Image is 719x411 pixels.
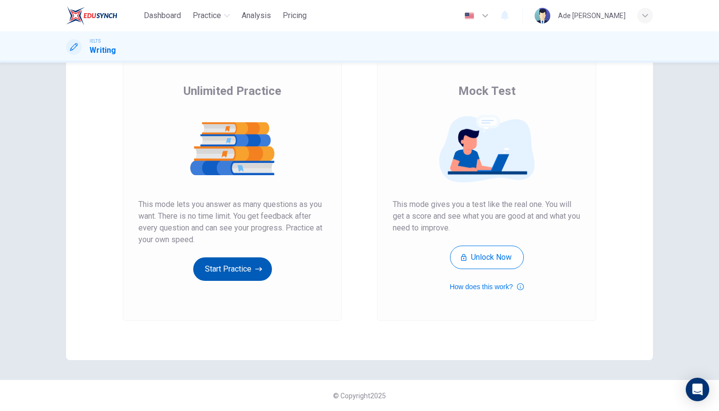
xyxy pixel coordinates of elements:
span: Pricing [283,10,307,22]
span: Unlimited Practice [183,83,281,99]
img: en [463,12,475,20]
button: Practice [189,7,234,24]
button: Unlock Now [450,246,524,269]
button: Pricing [279,7,311,24]
span: Practice [193,10,221,22]
h1: Writing [90,45,116,56]
span: Dashboard [144,10,181,22]
button: How does this work? [449,281,523,293]
span: Analysis [242,10,271,22]
img: EduSynch logo [66,6,117,25]
div: Open Intercom Messenger [686,378,709,401]
span: © Copyright 2025 [333,392,386,400]
div: Ade [PERSON_NAME] [558,10,626,22]
span: This mode gives you a test like the real one. You will get a score and see what you are good at a... [393,199,581,234]
a: EduSynch logo [66,6,140,25]
span: IELTS [90,38,101,45]
button: Analysis [238,7,275,24]
span: This mode lets you answer as many questions as you want. There is no time limit. You get feedback... [138,199,326,246]
button: Dashboard [140,7,185,24]
img: Profile picture [535,8,550,23]
span: Mock Test [458,83,516,99]
button: Start Practice [193,257,272,281]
